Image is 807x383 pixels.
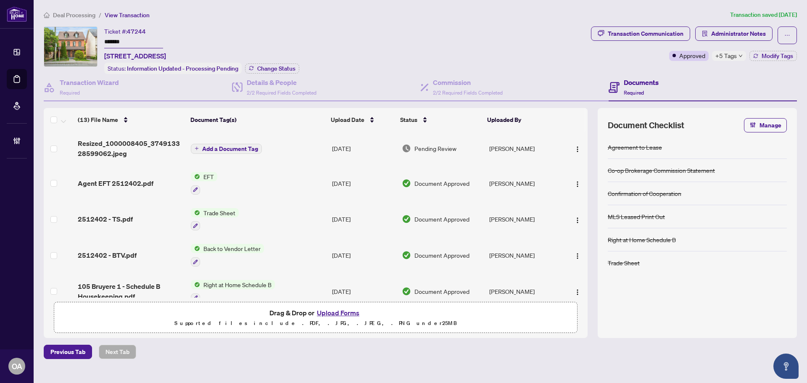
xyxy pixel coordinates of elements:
[78,178,153,188] span: Agent EFT 2512402.pdf
[574,146,581,153] img: Logo
[730,10,797,20] article: Transaction saved [DATE]
[762,53,793,59] span: Modify Tags
[608,189,681,198] div: Confirmation of Cooperation
[191,208,239,231] button: Status IconTrade Sheet
[433,77,503,87] h4: Commission
[127,28,146,35] span: 47244
[486,237,563,273] td: [PERSON_NAME]
[414,144,456,153] span: Pending Review
[397,108,484,132] th: Status
[624,90,644,96] span: Required
[608,143,662,152] div: Agreement to Lease
[191,172,217,195] button: Status IconEFT
[402,287,411,296] img: Document Status
[402,214,411,224] img: Document Status
[608,119,684,131] span: Document Checklist
[44,345,92,359] button: Previous Tab
[715,51,737,61] span: +5 Tags
[329,237,398,273] td: [DATE]
[760,119,781,132] span: Manage
[200,280,275,289] span: Right at Home Schedule B
[402,179,411,188] img: Document Status
[486,201,563,238] td: [PERSON_NAME]
[486,132,563,165] td: [PERSON_NAME]
[191,172,200,181] img: Status Icon
[695,26,773,41] button: Administrator Notes
[127,65,238,72] span: Information Updated - Processing Pending
[78,250,137,260] span: 2512402 - BTV.pdf
[44,12,50,18] span: home
[608,235,676,244] div: Right at Home Schedule B
[414,214,469,224] span: Document Approved
[329,201,398,238] td: [DATE]
[59,318,572,328] p: Supported files include .PDF, .JPG, .JPEG, .PNG under 25 MB
[624,77,659,87] h4: Documents
[12,360,22,372] span: OA
[329,165,398,201] td: [DATE]
[200,244,264,253] span: Back to Vendor Letter
[679,51,705,60] span: Approved
[744,118,787,132] button: Manage
[78,115,118,124] span: (13) File Name
[60,77,119,87] h4: Transaction Wizard
[53,11,95,19] span: Deal Processing
[200,172,217,181] span: EFT
[331,115,364,124] span: Upload Date
[329,273,398,309] td: [DATE]
[486,273,563,309] td: [PERSON_NAME]
[257,66,295,71] span: Change Status
[402,251,411,260] img: Document Status
[738,54,743,58] span: down
[78,138,184,158] span: Resized_1000008405_374913328599062.jpeg
[99,10,101,20] li: /
[191,143,262,154] button: Add a Document Tag
[574,181,581,188] img: Logo
[7,6,27,22] img: logo
[54,302,577,333] span: Drag & Drop orUpload FormsSupported files include .PDF, .JPG, .JPEG, .PNG under25MB
[187,108,328,132] th: Document Tag(s)
[402,144,411,153] img: Document Status
[400,115,417,124] span: Status
[608,166,715,175] div: Co-op Brokerage Commission Statement
[314,307,362,318] button: Upload Forms
[104,51,166,61] span: [STREET_ADDRESS]
[702,31,708,37] span: solution
[327,108,397,132] th: Upload Date
[191,280,200,289] img: Status Icon
[571,177,584,190] button: Logo
[571,285,584,298] button: Logo
[191,144,262,154] button: Add a Document Tag
[608,27,683,40] div: Transaction Communication
[195,146,199,151] span: plus
[247,90,316,96] span: 2/2 Required Fields Completed
[78,281,184,301] span: 105 Bruyere 1 - Schedule B Housekeeping.pdf
[486,165,563,201] td: [PERSON_NAME]
[784,32,790,38] span: ellipsis
[591,26,690,41] button: Transaction Communication
[191,244,264,267] button: Status IconBack to Vendor Letter
[574,253,581,259] img: Logo
[269,307,362,318] span: Drag & Drop or
[773,354,799,379] button: Open asap
[571,248,584,262] button: Logo
[245,63,299,74] button: Change Status
[104,26,146,36] div: Ticket #:
[104,63,242,74] div: Status:
[74,108,187,132] th: (13) File Name
[191,280,275,303] button: Status IconRight at Home Schedule B
[749,51,797,61] button: Modify Tags
[60,90,80,96] span: Required
[247,77,316,87] h4: Details & People
[608,258,640,267] div: Trade Sheet
[329,132,398,165] td: [DATE]
[44,27,97,66] img: IMG-X12313540_1.jpg
[50,345,85,359] span: Previous Tab
[574,217,581,224] img: Logo
[711,27,766,40] span: Administrator Notes
[571,212,584,226] button: Logo
[433,90,503,96] span: 2/2 Required Fields Completed
[608,212,665,221] div: MLS Leased Print Out
[202,146,258,152] span: Add a Document Tag
[571,142,584,155] button: Logo
[191,244,200,253] img: Status Icon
